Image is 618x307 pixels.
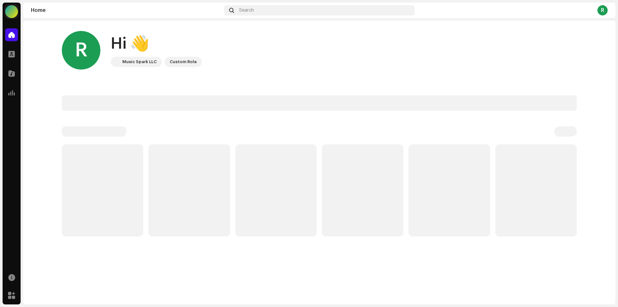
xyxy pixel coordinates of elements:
div: Hi 👋 [111,34,202,54]
div: R [597,5,608,15]
div: Custom Role [170,58,197,66]
div: Home [31,8,221,13]
div: Music Spark LLC [122,58,157,66]
img: bc4c4277-71b2-49c5-abdf-ca4e9d31f9c1 [112,58,120,66]
span: Search [239,8,254,13]
div: R [62,31,100,70]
